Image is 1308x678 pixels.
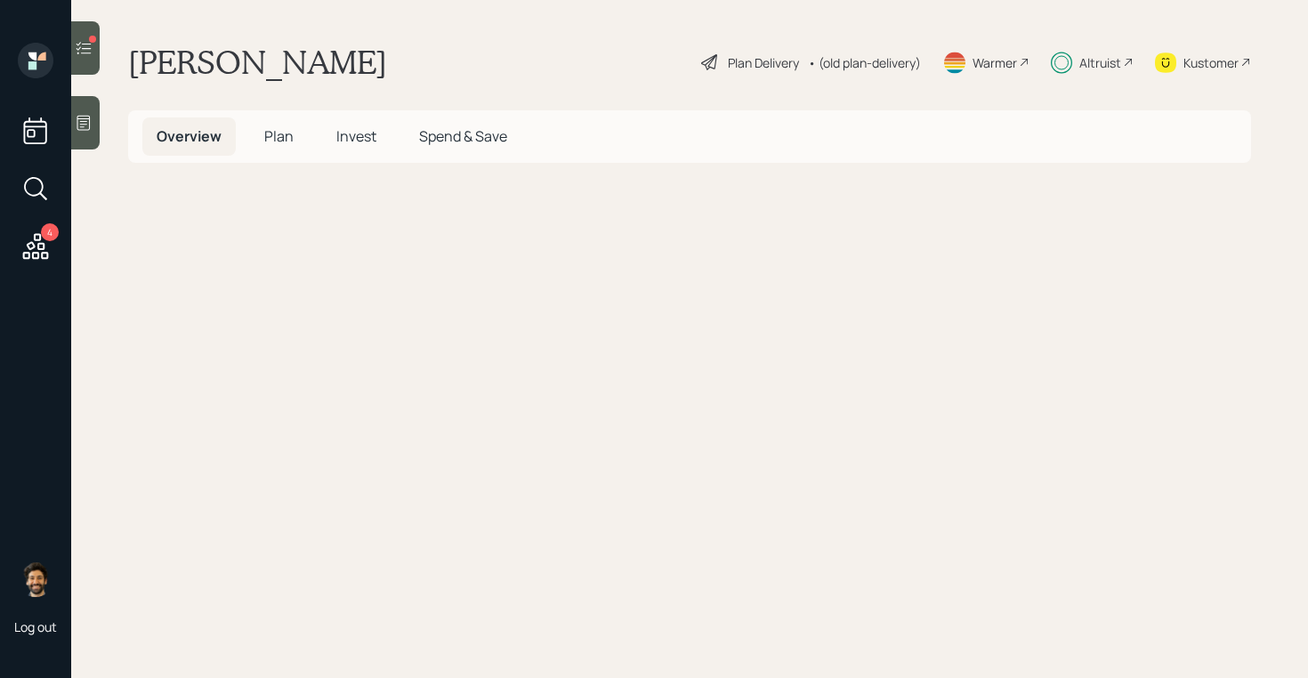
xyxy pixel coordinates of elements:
span: Spend & Save [419,126,507,146]
span: Invest [336,126,376,146]
h1: [PERSON_NAME] [128,43,387,82]
span: Plan [264,126,294,146]
div: Altruist [1079,53,1121,72]
div: Kustomer [1183,53,1239,72]
div: Plan Delivery [728,53,799,72]
div: 4 [41,223,59,241]
span: Overview [157,126,222,146]
div: Log out [14,618,57,635]
div: Warmer [973,53,1017,72]
img: eric-schwartz-headshot.png [18,561,53,597]
div: • (old plan-delivery) [808,53,921,72]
